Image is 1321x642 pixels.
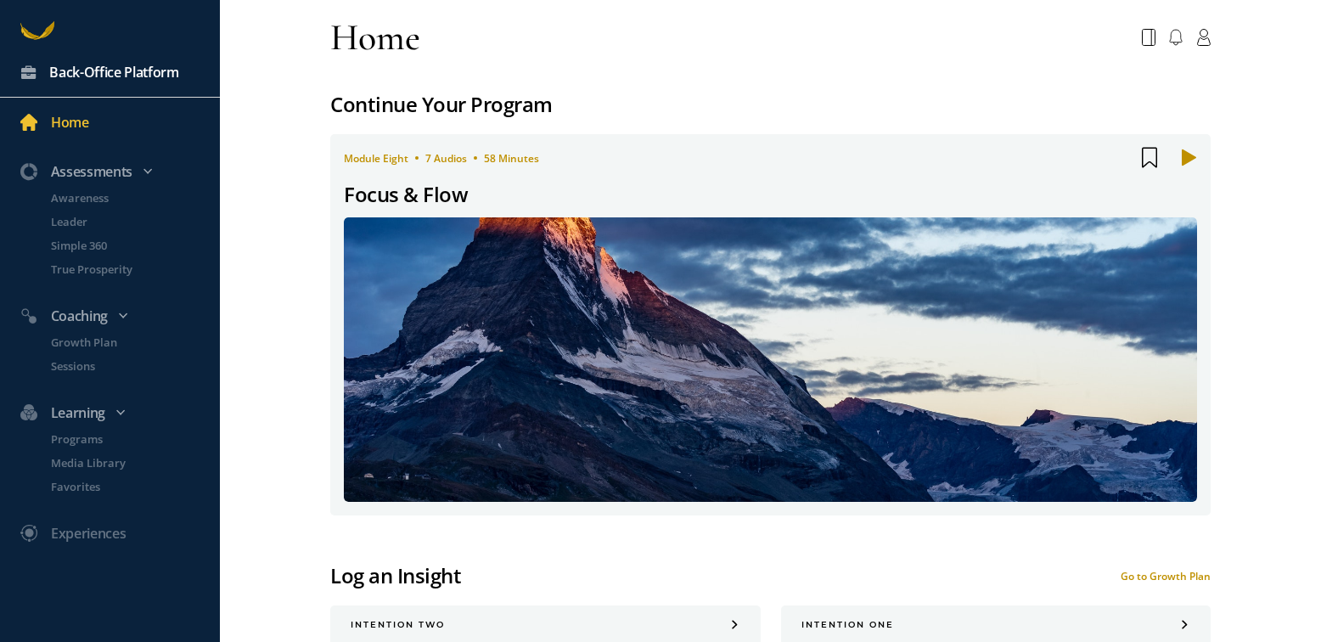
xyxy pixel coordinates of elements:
[31,431,220,448] a: Programs
[330,134,1211,515] a: module eight7 Audios58 MinutesFocus & Flow
[51,261,216,278] p: True Prosperity
[31,261,220,278] a: True Prosperity
[51,431,216,448] p: Programs
[1121,569,1211,583] div: Go to Growth Plan
[51,454,216,471] p: Media Library
[344,178,468,211] div: Focus & Flow
[31,237,220,254] a: Simple 360
[51,111,89,133] div: Home
[31,358,220,374] a: Sessions
[484,151,539,166] span: 58 Minutes
[51,522,126,544] div: Experiences
[31,334,220,351] a: Growth Plan
[351,619,740,630] div: INTENTION two
[51,213,216,230] p: Leader
[51,189,216,206] p: Awareness
[31,213,220,230] a: Leader
[10,160,227,183] div: Assessments
[31,478,220,495] a: Favorites
[330,560,461,592] div: Log an Insight
[425,151,467,166] span: 7 Audios
[10,402,227,424] div: Learning
[10,305,227,327] div: Coaching
[344,217,1197,502] img: 6018ece43e37c526b44446fa_1697608424.jpg
[51,237,216,254] p: Simple 360
[344,151,408,166] span: module eight
[31,189,220,206] a: Awareness
[49,61,179,83] div: Back-Office Platform
[801,619,1191,630] div: INTENTION one
[51,334,216,351] p: Growth Plan
[31,454,220,471] a: Media Library
[51,478,216,495] p: Favorites
[330,14,420,61] div: Home
[330,88,1211,121] div: Continue Your Program
[51,358,216,374] p: Sessions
